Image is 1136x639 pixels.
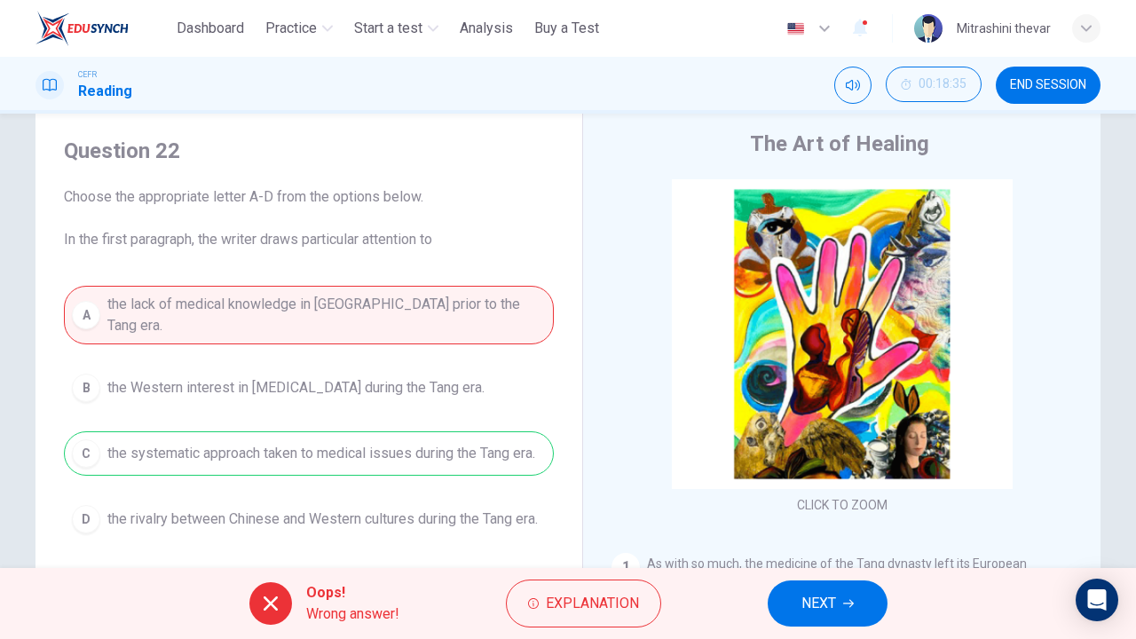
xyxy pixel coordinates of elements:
span: Buy a Test [534,18,599,39]
div: Hide [886,67,982,104]
span: Choose the appropriate letter A-D from the options below. In the first paragraph, the writer draw... [64,186,554,250]
div: Open Intercom Messenger [1076,579,1118,621]
h4: The Art of Healing [750,130,929,158]
span: END SESSION [1010,78,1086,92]
span: Wrong answer! [306,603,399,625]
span: Explanation [546,591,639,616]
h4: Question 22 [64,137,554,165]
h1: Reading [78,81,132,102]
button: Buy a Test [527,12,606,44]
button: END SESSION [996,67,1100,104]
span: Analysis [460,18,513,39]
button: Dashboard [170,12,251,44]
button: Practice [258,12,340,44]
img: Profile picture [914,14,943,43]
span: NEXT [801,591,836,616]
div: Mute [834,67,872,104]
img: ELTC logo [35,11,129,46]
span: CEFR [78,68,97,81]
button: Analysis [453,12,520,44]
span: Dashboard [177,18,244,39]
img: en [785,22,807,35]
span: 00:18:35 [919,77,966,91]
button: NEXT [768,580,887,627]
div: 1 [611,553,640,581]
span: Start a test [354,18,422,39]
button: Explanation [506,580,661,627]
button: 00:18:35 [886,67,982,102]
button: Start a test [347,12,446,44]
span: Oops! [306,582,399,603]
span: Practice [265,18,317,39]
div: Mitrashini thevar [957,18,1051,39]
a: ELTC logo [35,11,170,46]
